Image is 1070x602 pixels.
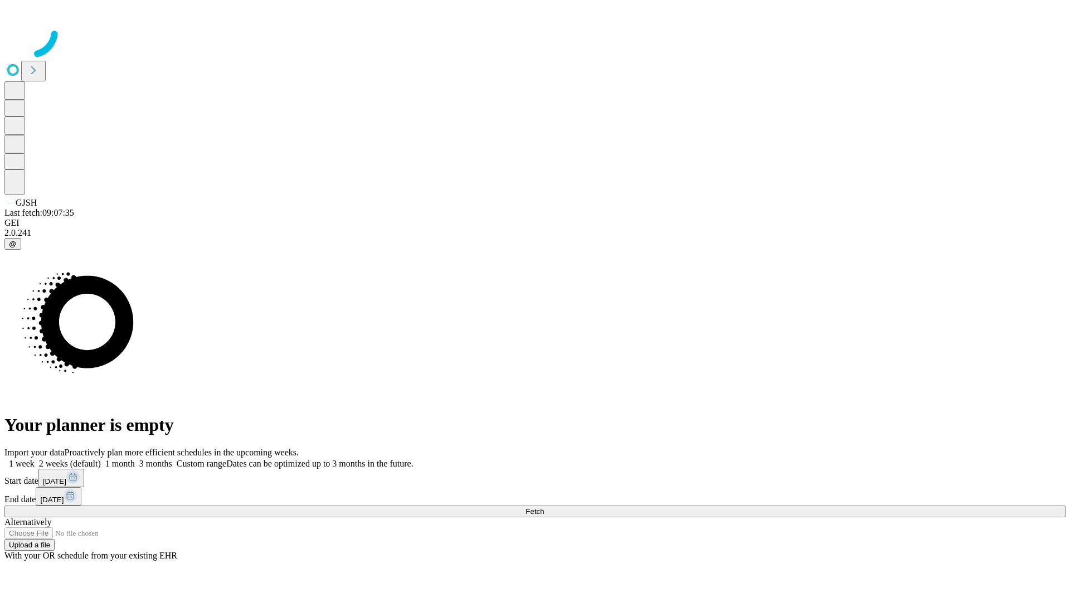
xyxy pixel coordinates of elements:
[4,415,1066,435] h1: Your planner is empty
[4,539,55,551] button: Upload a file
[526,507,544,516] span: Fetch
[4,487,1066,506] div: End date
[4,469,1066,487] div: Start date
[4,506,1066,517] button: Fetch
[43,477,66,486] span: [DATE]
[226,459,413,468] span: Dates can be optimized up to 3 months in the future.
[4,238,21,250] button: @
[38,469,84,487] button: [DATE]
[16,198,37,207] span: GJSH
[177,459,226,468] span: Custom range
[4,208,74,217] span: Last fetch: 09:07:35
[4,448,65,457] span: Import your data
[139,459,172,468] span: 3 months
[9,459,35,468] span: 1 week
[39,459,101,468] span: 2 weeks (default)
[4,218,1066,228] div: GEI
[65,448,299,457] span: Proactively plan more efficient schedules in the upcoming weeks.
[4,517,51,527] span: Alternatively
[4,228,1066,238] div: 2.0.241
[36,487,81,506] button: [DATE]
[9,240,17,248] span: @
[105,459,135,468] span: 1 month
[40,496,64,504] span: [DATE]
[4,551,177,560] span: With your OR schedule from your existing EHR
